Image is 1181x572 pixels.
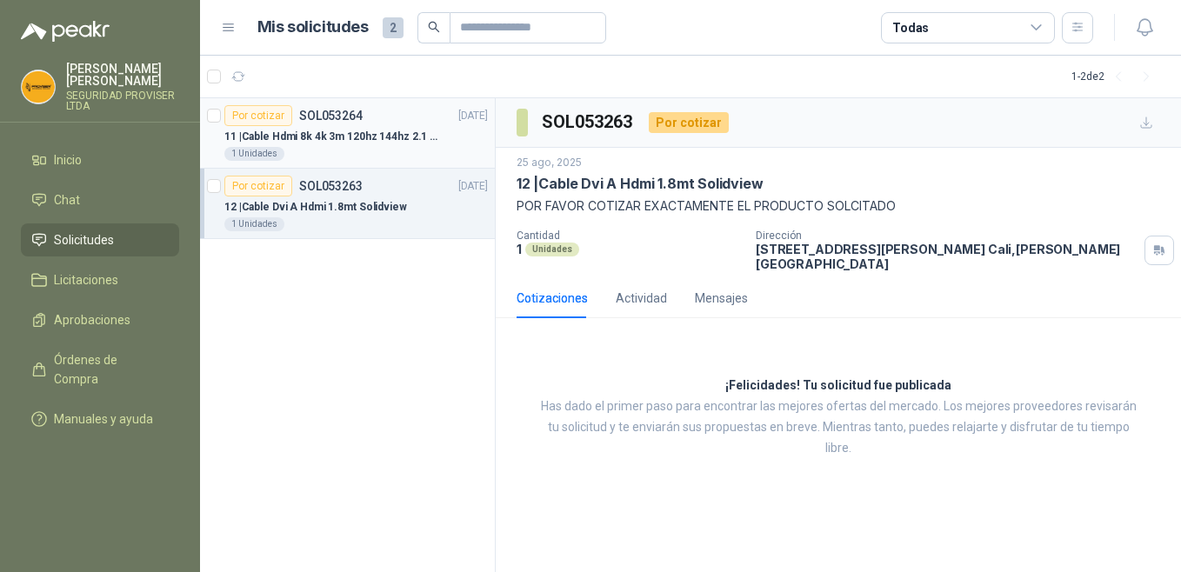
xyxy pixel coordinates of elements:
a: Solicitudes [21,223,179,256]
p: 11 | Cable Hdmi 8k 4k 3m 120hz 144hz 2.1 Alta Velocidad [224,129,441,145]
a: Por cotizarSOL053263[DATE] 12 |Cable Dvi A Hdmi 1.8mt Solidview1 Unidades [200,169,495,239]
p: 1 [517,242,522,256]
p: SOL053263 [299,180,363,192]
a: Órdenes de Compra [21,343,179,396]
div: Unidades [525,243,579,256]
a: Aprobaciones [21,303,179,336]
span: Licitaciones [54,270,118,289]
p: Cantidad [517,229,742,242]
div: Cotizaciones [517,289,588,308]
img: Company Logo [22,70,55,103]
span: Solicitudes [54,230,114,249]
p: 12 | Cable Dvi A Hdmi 1.8mt Solidview [224,199,407,216]
span: Chat [54,190,80,210]
img: Logo peakr [21,21,110,42]
span: Aprobaciones [54,310,130,329]
a: Licitaciones [21,263,179,296]
h3: SOL053263 [542,109,635,136]
p: SOL053264 [299,110,363,122]
p: [STREET_ADDRESS][PERSON_NAME] Cali , [PERSON_NAME][GEOGRAPHIC_DATA] [756,242,1138,271]
div: Mensajes [695,289,748,308]
div: Por cotizar [649,112,729,133]
span: Órdenes de Compra [54,350,163,389]
p: 25 ago, 2025 [517,155,582,171]
h3: ¡Felicidades! Tu solicitud fue publicada [725,376,951,396]
div: Por cotizar [224,176,292,196]
p: Has dado el primer paso para encontrar las mejores ofertas del mercado. Los mejores proveedores r... [539,396,1138,459]
span: Inicio [54,150,82,170]
div: Por cotizar [224,105,292,126]
div: Actividad [616,289,667,308]
p: [DATE] [458,108,488,124]
h1: Mis solicitudes [257,15,369,40]
a: Por cotizarSOL053264[DATE] 11 |Cable Hdmi 8k 4k 3m 120hz 144hz 2.1 Alta Velocidad1 Unidades [200,98,495,169]
span: 2 [383,17,404,38]
a: Manuales y ayuda [21,402,179,436]
div: 1 Unidades [224,217,284,231]
p: Dirección [756,229,1138,242]
p: [DATE] [458,178,488,195]
p: SEGURIDAD PROVISER LTDA [66,90,179,111]
div: 1 Unidades [224,147,284,161]
span: Manuales y ayuda [54,409,153,429]
span: search [428,21,440,33]
p: [PERSON_NAME] [PERSON_NAME] [66,63,179,87]
a: Inicio [21,143,179,176]
div: 1 - 2 de 2 [1071,63,1160,90]
div: Todas [892,18,929,37]
a: Chat [21,183,179,216]
p: 12 | Cable Dvi A Hdmi 1.8mt Solidview [517,175,764,193]
p: POR FAVOR COTIZAR EXACTAMENTE EL PRODUCTO SOLCITADO [517,196,1160,216]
